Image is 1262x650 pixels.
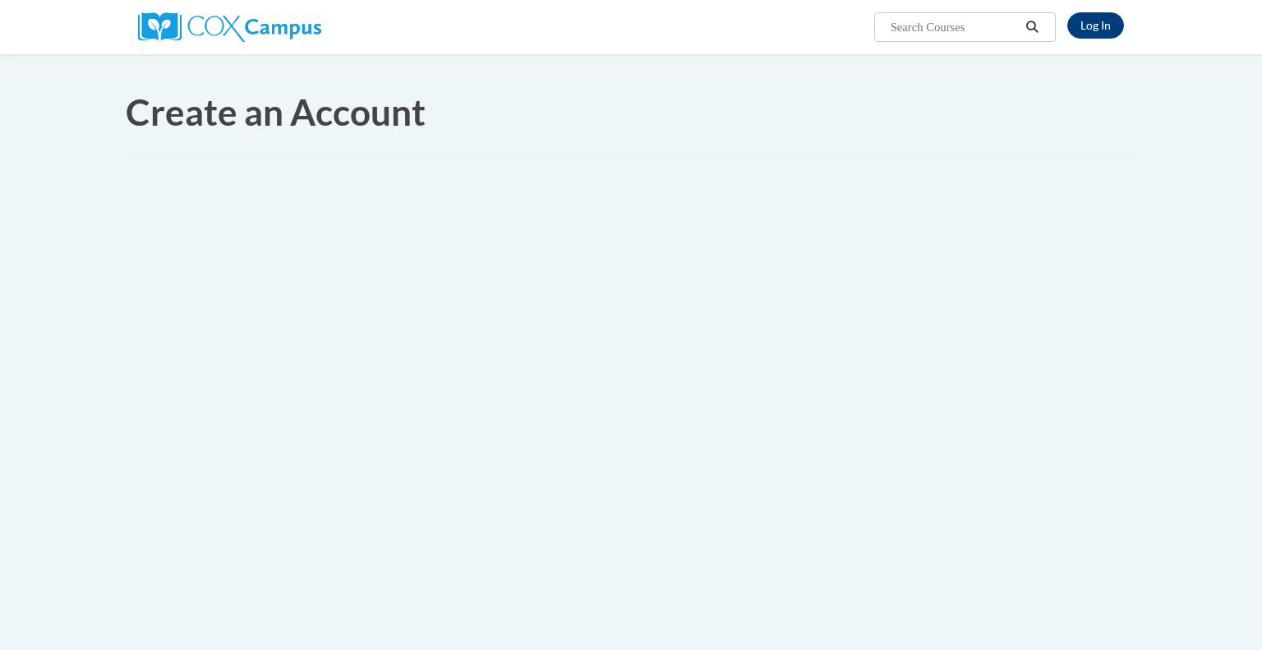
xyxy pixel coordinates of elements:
[889,17,1020,37] input: Search Courses
[138,12,321,42] img: Cox Campus
[1067,12,1124,39] a: Log In
[138,19,321,33] a: Cox Campus
[1025,21,1040,34] i: 
[126,90,426,133] span: Create an Account
[1020,17,1045,37] button: Search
